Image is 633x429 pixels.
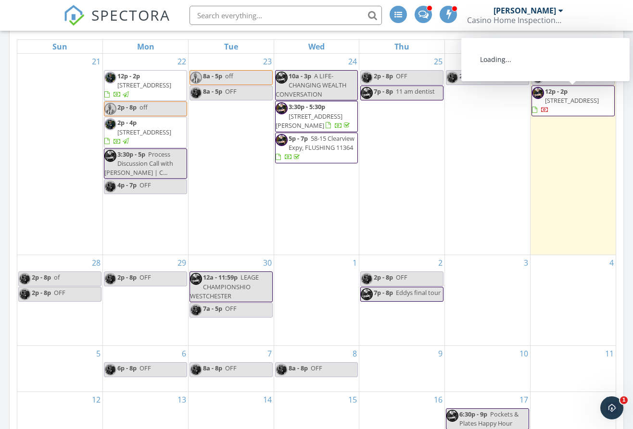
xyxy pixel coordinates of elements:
span: SPECTORA [91,5,170,25]
span: 3:30p - 5:30p [289,102,325,111]
a: Go to October 12, 2025 [90,392,102,407]
img: photo_apr_21_2024__8_27_13_am.jpg [532,72,544,84]
a: Tuesday [222,40,240,53]
td: Go to September 25, 2025 [359,54,445,255]
span: 12p - 2p [117,72,140,80]
span: [STREET_ADDRESS] [117,81,171,89]
span: OFF [396,273,407,282]
a: Go to October 8, 2025 [351,346,359,361]
a: Go to September 22, 2025 [176,54,188,69]
td: Go to October 8, 2025 [274,345,359,392]
a: Go to September 30, 2025 [261,255,274,270]
a: 2p - 4p [STREET_ADDRESS] [104,117,187,148]
a: SPECTORA [63,13,170,33]
span: OFF [225,304,237,313]
td: Go to October 3, 2025 [445,255,531,345]
span: 2p - 4p [117,118,137,127]
span: [STREET_ADDRESS][PERSON_NAME] [276,112,342,130]
a: Go to October 1, 2025 [351,255,359,270]
td: Go to September 24, 2025 [274,54,359,255]
a: Go to October 17, 2025 [518,392,530,407]
span: OFF [311,364,322,372]
a: Go to October 13, 2025 [176,392,188,407]
a: Go to October 18, 2025 [603,392,616,407]
span: of [54,273,60,282]
span: off [139,103,148,111]
img: photo_apr_21_2024__8_27_13_am.jpg [276,364,288,376]
span: OFF [139,181,151,189]
a: Go to October 16, 2025 [432,392,444,407]
a: Go to September 23, 2025 [261,54,274,69]
a: 12p - 2p [STREET_ADDRESS] [104,70,187,101]
img: photo_apr_21_2024__8_27_13_am.jpg [446,72,458,84]
span: OFF [396,72,407,80]
a: Sunday [51,40,69,53]
a: Friday [481,40,494,53]
img: photo_apr_21_2024__8_27_13_am.jpg [104,72,116,84]
td: Go to October 11, 2025 [530,345,616,392]
img: photo_apr_21_2024__8_27_13_am.jpg [190,87,202,99]
img: photo_apr_21_2024__8_27_13_am.jpg [104,273,116,285]
img: photo_apr_21_2024__8_27_13_am.jpg [190,304,202,316]
span: OFF [139,273,151,282]
a: Go to October 9, 2025 [436,346,444,361]
img: profile.jpg [532,87,544,99]
td: Go to September 22, 2025 [103,54,189,255]
span: 2p - 8p [374,72,393,80]
iframe: Intercom live chat [600,396,623,419]
span: 6:30p - 9p [459,410,487,418]
a: Go to October 3, 2025 [522,255,530,270]
td: Go to October 10, 2025 [445,345,531,392]
a: 12p - 2p [STREET_ADDRESS] [532,86,615,117]
div: [PERSON_NAME] [494,6,556,15]
a: 2p - 4p [STREET_ADDRESS] [104,118,171,145]
img: photo_apr_21_2024__8_27_13_am.jpg [19,288,31,300]
a: Go to October 6, 2025 [180,346,188,361]
a: Go to October 7, 2025 [266,346,274,361]
span: 2p - 8p [32,288,51,297]
span: 8a - 8p [203,364,222,372]
span: 12p - 2p [545,87,568,96]
span: 11 am dentist [396,87,435,96]
a: 12p - 2p [STREET_ADDRESS] [532,87,599,114]
td: Go to October 2, 2025 [359,255,445,345]
a: Go to September 29, 2025 [176,255,188,270]
input: Search everything... [190,6,382,25]
span: 8a - 5p [203,87,222,96]
span: OFF [481,72,493,80]
span: 8a - 8p [545,72,564,80]
img: photo_apr_21_2024__8_27_13_am.jpg [19,273,31,285]
span: [STREET_ADDRESS] [545,96,599,105]
span: OFF [225,364,237,372]
td: Go to September 30, 2025 [188,255,274,345]
span: [STREET_ADDRESS] [117,128,171,136]
a: 3:30p - 5:30p [STREET_ADDRESS][PERSON_NAME] [276,102,352,129]
a: 12p - 2p [STREET_ADDRESS] [104,72,171,98]
a: Monday [135,40,156,53]
span: OFF [225,87,237,96]
a: Go to September 28, 2025 [90,255,102,270]
a: 5p - 7p 58-15 Clearview Expy, FLUSHING 11364 [276,134,354,161]
td: Go to September 21, 2025 [17,54,103,255]
span: OFF [567,72,579,80]
img: profile.jpg [361,87,373,99]
img: photo_apr_21_2024__8_27_13_am.jpg [361,72,373,84]
span: 7p - 8p [374,288,393,297]
td: Go to October 5, 2025 [17,345,103,392]
td: Go to October 6, 2025 [103,345,189,392]
a: Go to September 26, 2025 [518,54,530,69]
img: profile.jpg [361,288,373,300]
span: OFF [139,364,151,372]
span: Eddys final tour [396,288,441,297]
a: Go to September 27, 2025 [603,54,616,69]
img: photo_apr_21_2024__8_27_13_am.jpg [361,273,373,285]
img: profile.jpg [276,134,288,146]
span: 8a - 5p [203,72,222,80]
span: 2p - 8p [117,273,137,282]
div: Casino Home Inspections LLC [467,15,563,25]
a: Go to September 24, 2025 [346,54,359,69]
a: Go to October 15, 2025 [346,392,359,407]
span: 1 [620,396,628,404]
a: 3:30p - 5:30p [STREET_ADDRESS][PERSON_NAME] [275,101,358,132]
span: OFF [54,288,65,297]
